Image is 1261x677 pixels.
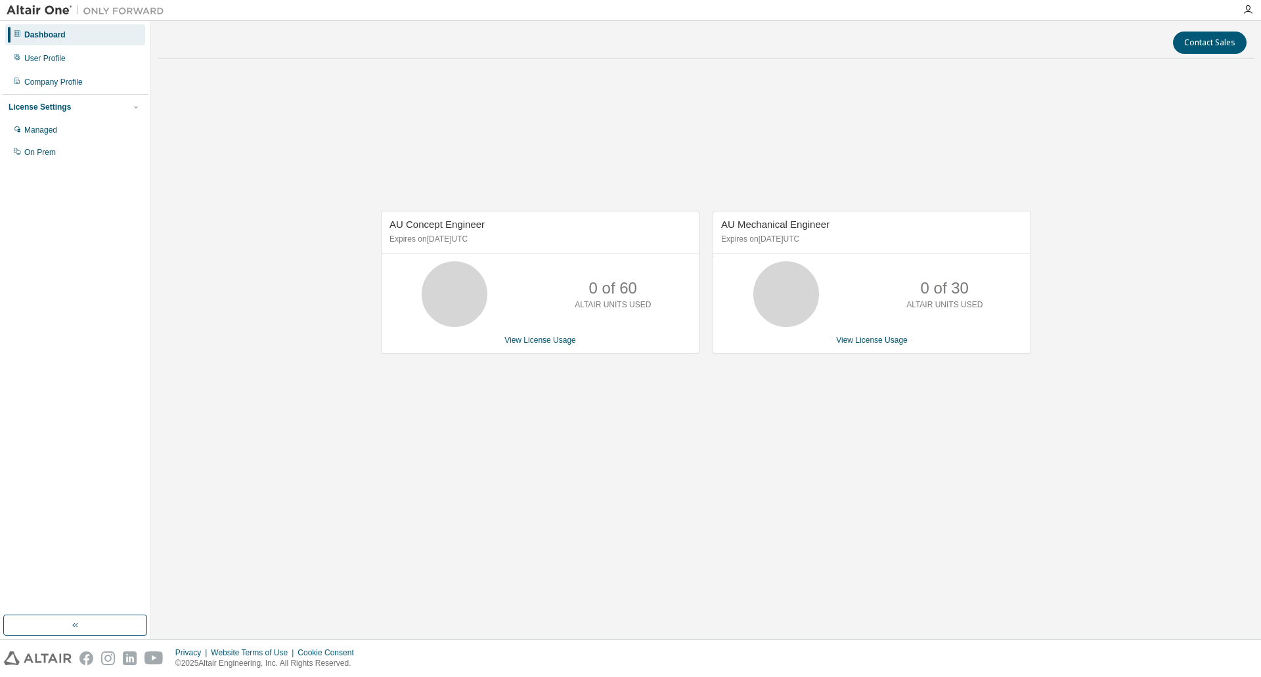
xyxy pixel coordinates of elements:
[24,30,66,40] div: Dashboard
[921,277,969,299] p: 0 of 30
[389,219,485,230] span: AU Concept Engineer
[175,658,362,669] p: © 2025 Altair Engineering, Inc. All Rights Reserved.
[721,219,830,230] span: AU Mechanical Engineer
[589,277,637,299] p: 0 of 60
[24,147,56,158] div: On Prem
[24,53,66,64] div: User Profile
[24,77,83,87] div: Company Profile
[24,125,57,135] div: Managed
[575,299,651,311] p: ALTAIR UNITS USED
[1173,32,1247,54] button: Contact Sales
[101,651,115,665] img: instagram.svg
[7,4,171,17] img: Altair One
[906,299,983,311] p: ALTAIR UNITS USED
[4,651,72,665] img: altair_logo.svg
[144,651,164,665] img: youtube.svg
[79,651,93,665] img: facebook.svg
[721,234,1019,245] p: Expires on [DATE] UTC
[836,336,908,345] a: View License Usage
[211,647,298,658] div: Website Terms of Use
[175,647,211,658] div: Privacy
[389,234,688,245] p: Expires on [DATE] UTC
[298,647,361,658] div: Cookie Consent
[504,336,576,345] a: View License Usage
[9,102,71,112] div: License Settings
[123,651,137,665] img: linkedin.svg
